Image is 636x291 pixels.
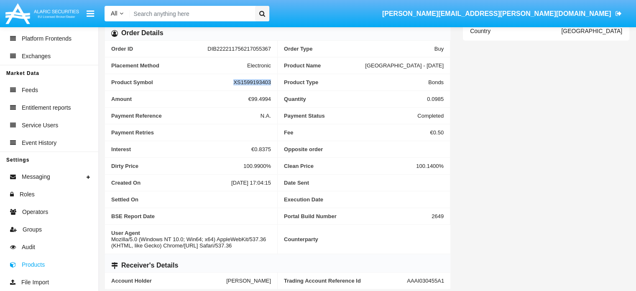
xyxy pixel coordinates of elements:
span: Payment Reference [111,113,261,119]
span: Event History [22,139,56,147]
span: 2649 [432,213,444,219]
span: Interest [111,146,251,152]
span: Product Type [284,79,428,85]
span: DIB222211756217055367 [207,46,271,52]
span: Operators [22,208,48,216]
h6: Order Details [121,28,163,38]
span: [PERSON_NAME][EMAIL_ADDRESS][PERSON_NAME][DOMAIN_NAME] [382,10,611,17]
span: €0.8375 [251,146,271,152]
span: All [111,10,117,17]
span: Buy [434,46,444,52]
span: Entitlement reports [22,103,71,112]
span: Order Type [284,46,434,52]
span: Roles [20,190,35,199]
span: Messaging [22,173,50,181]
a: All [105,9,130,18]
span: N.A. [261,113,271,119]
span: Payment Retries [111,129,271,136]
span: Products [22,260,45,269]
span: Service Users [22,121,58,130]
span: Electronic [247,62,271,69]
span: 100.9900% [243,163,271,169]
span: Created On [111,180,231,186]
span: €99.4994 [248,96,271,102]
span: Dirty Price [111,163,243,169]
span: Execution Date [284,196,444,203]
span: File Import [21,278,49,287]
span: Product Symbol [111,79,233,85]
span: Groups [23,225,42,234]
span: Opposite order [284,146,444,152]
span: [PERSON_NAME] [226,278,271,284]
span: Exchanges [22,52,51,61]
span: [GEOGRAPHIC_DATA] [561,28,622,34]
span: [DATE] 17:04:15 [231,180,271,186]
span: 0.0985 [427,96,444,102]
span: Account Holder [111,278,226,284]
span: Quantity [284,96,427,102]
span: Country [470,28,490,34]
span: €0.50 [430,129,444,136]
span: Platform Frontends [22,34,72,43]
span: Order ID [111,46,207,52]
span: Feeds [22,86,38,95]
span: Settled On [111,196,271,203]
h6: Receiver's Details [121,261,178,270]
span: Clean Price [284,163,416,169]
span: XS1599193403 [233,79,271,85]
a: [PERSON_NAME][EMAIL_ADDRESS][PERSON_NAME][DOMAIN_NAME] [378,2,626,26]
span: AAAI030455A1 [407,278,444,284]
span: Bonds [428,79,444,85]
span: Completed [417,113,444,119]
span: 100.1400% [416,163,444,169]
span: Trading Account Reference Id [284,278,407,284]
img: Logo image [4,1,80,26]
span: Audit [22,243,35,252]
span: Payment Status [284,113,417,119]
span: Amount [111,96,248,102]
span: Placement Method [111,62,247,69]
input: Search [130,6,252,21]
span: Counterparty [284,230,444,249]
span: Product Name [284,62,365,69]
span: Fee [284,129,430,136]
span: [GEOGRAPHIC_DATA] - [DATE] [365,62,444,69]
span: User Agent [111,230,271,236]
span: Portal Build Number [284,213,432,219]
span: Mozilla/5.0 (Windows NT 10.0; Win64; x64) AppleWebKit/537.36 (KHTML, like Gecko) Chrome/[URL] Saf... [111,236,271,249]
span: Date Sent [284,180,444,186]
span: BSE Report Date [111,213,271,219]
